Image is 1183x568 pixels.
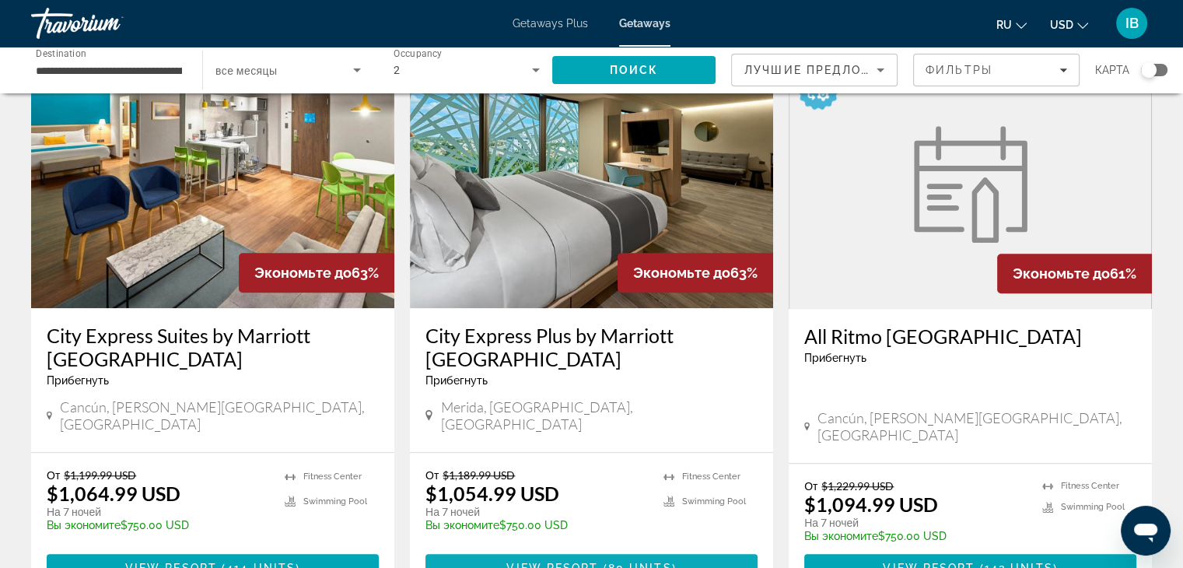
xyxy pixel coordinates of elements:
[905,126,1037,243] img: All Ritmo Cancún Resort
[633,265,730,281] span: Экономьте до
[804,324,1136,348] a: All Ritmo [GEOGRAPHIC_DATA]
[682,496,746,507] span: Swimming Pool
[440,398,758,433] span: Merida, [GEOGRAPHIC_DATA], [GEOGRAPHIC_DATA]
[997,254,1152,293] div: 61%
[425,505,648,519] p: На 7 ночей
[47,519,121,531] span: Вы экономите
[425,324,758,370] a: City Express Plus by Marriott [GEOGRAPHIC_DATA]
[1111,7,1152,40] button: User Menu
[821,479,894,493] span: $1,229.99 USD
[789,59,1152,309] a: All Ritmo Cancún Resort
[618,253,773,293] div: 63%
[425,482,559,505] p: $1,054.99 USD
[804,516,1027,530] p: На 7 ночей
[31,3,187,44] a: Travorium
[47,519,269,531] p: $750.00 USD
[1050,19,1073,31] span: USD
[513,17,588,30] a: Getaways Plus
[64,468,136,482] span: $1,199.99 USD
[303,472,362,482] span: Fitness Center
[47,468,60,482] span: От
[425,374,488,387] span: Прибегнуть
[303,496,367,507] span: Swimming Pool
[619,17,670,30] a: Getaways
[239,253,394,293] div: 63%
[744,61,884,79] mat-select: Sort by
[410,59,773,308] img: City Express Plus by Marriott Mérida
[254,265,352,281] span: Экономьте до
[425,519,499,531] span: Вы экономите
[804,530,878,542] span: Вы экономите
[1125,16,1139,31] span: IB
[47,374,109,387] span: Прибегнуть
[817,409,1136,444] span: Cancún, [PERSON_NAME][GEOGRAPHIC_DATA], [GEOGRAPHIC_DATA]
[394,64,400,76] span: 2
[804,530,1027,542] p: $750.00 USD
[1121,506,1171,556] iframe: Button to launch messaging window
[394,48,443,59] span: Occupancy
[215,65,278,77] span: все месяцы
[36,61,182,80] input: Select destination
[36,47,86,58] span: Destination
[913,54,1080,86] button: Filters
[47,505,269,519] p: На 7 ночей
[996,19,1012,31] span: ru
[425,468,439,482] span: От
[425,519,648,531] p: $750.00 USD
[804,479,817,493] span: От
[47,482,180,505] p: $1,064.99 USD
[744,64,910,76] span: Лучшие предложения
[682,472,740,482] span: Fitness Center
[1061,502,1125,512] span: Swimming Pool
[60,398,379,433] span: Cancún, [PERSON_NAME][GEOGRAPHIC_DATA], [GEOGRAPHIC_DATA]
[31,59,394,308] img: City Express Suites by Marriott Cancún Aeropuerto Riviera
[1061,481,1119,491] span: Fitness Center
[552,56,716,84] button: Search
[996,13,1027,36] button: Change language
[47,324,379,370] a: City Express Suites by Marriott [GEOGRAPHIC_DATA]
[804,493,938,516] p: $1,094.99 USD
[443,468,515,482] span: $1,189.99 USD
[610,64,659,76] span: Поиск
[1095,59,1129,81] span: карта
[1050,13,1088,36] button: Change currency
[804,352,866,364] span: Прибегнуть
[926,64,992,76] span: Фильтры
[1013,265,1110,282] span: Экономьте до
